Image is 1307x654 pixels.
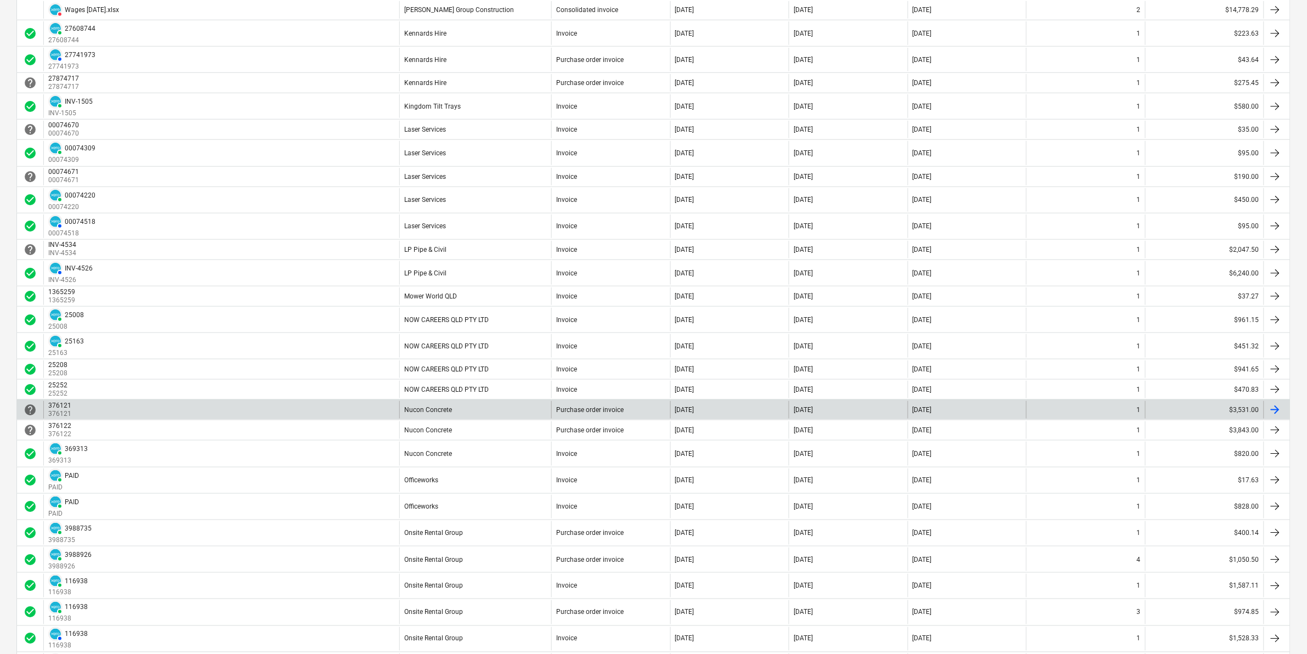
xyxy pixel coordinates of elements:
[24,193,37,206] div: Invoice was approved
[556,316,577,324] div: Invoice
[675,503,694,510] div: [DATE]
[404,173,446,181] div: Laser Services
[65,191,95,199] div: 00074220
[404,222,446,230] div: Laser Services
[404,6,514,14] div: [PERSON_NAME] Group Construction
[675,196,694,204] div: [DATE]
[50,4,61,15] img: xero.svg
[1137,126,1141,133] div: 1
[48,535,92,545] p: 3988735
[404,556,463,563] div: Onsite Rental Group
[1137,79,1141,87] div: 1
[556,56,624,64] div: Purchase order invoice
[404,342,489,350] div: NOW CAREERS QLD PTY LTD
[1137,269,1141,277] div: 1
[913,269,932,277] div: [DATE]
[1145,241,1264,258] div: $2,047.50
[50,523,61,534] img: xero.svg
[24,193,37,206] span: check_circle
[50,336,61,347] img: xero.svg
[24,383,37,396] div: Invoice was approved
[675,450,694,458] div: [DATE]
[1137,316,1141,324] div: 1
[48,456,88,465] p: 369313
[556,126,577,133] div: Invoice
[24,27,37,40] div: Invoice was approved
[50,470,61,481] img: xero.svg
[913,316,932,324] div: [DATE]
[556,149,577,157] div: Invoice
[48,389,70,398] p: 25252
[913,6,932,14] div: [DATE]
[1137,406,1141,414] div: 1
[24,424,37,437] div: Invoice is waiting for an approval
[1145,521,1264,545] div: $400.14
[50,602,61,613] img: xero.svg
[1137,450,1141,458] div: 1
[913,556,932,563] div: [DATE]
[675,476,694,484] div: [DATE]
[675,56,694,64] div: [DATE]
[1145,308,1264,331] div: $961.15
[65,311,84,319] div: 25008
[48,109,93,118] p: INV-1505
[675,6,694,14] div: [DATE]
[24,473,37,487] div: Invoice was approved
[24,363,37,376] div: Invoice was approved
[1145,495,1264,518] div: $828.00
[65,144,95,152] div: 00074309
[1137,426,1141,434] div: 1
[48,141,63,155] div: Invoice has been synced with Xero and its status is currently PAID
[556,246,577,253] div: Invoice
[48,21,63,36] div: Invoice has been synced with Xero and its status is currently PAID
[65,445,88,453] div: 369313
[675,269,694,277] div: [DATE]
[65,472,79,480] div: PAID
[913,342,932,350] div: [DATE]
[1145,1,1264,19] div: $14,778.29
[24,363,37,376] span: check_circle
[48,275,93,285] p: INV-4526
[24,267,37,280] span: check_circle
[48,288,75,296] div: 1365259
[404,246,446,253] div: LP Pipe & Civil
[48,155,95,165] p: 00074309
[913,292,932,300] div: [DATE]
[794,450,813,458] div: [DATE]
[404,450,452,458] div: Nucon Concrete
[50,263,61,274] img: xero.svg
[48,348,84,358] p: 25163
[556,406,624,414] div: Purchase order invoice
[1145,381,1264,398] div: $470.83
[65,6,119,14] div: Wages [DATE].xlsx
[65,51,95,59] div: 27741973
[48,369,70,378] p: 25208
[913,30,932,37] div: [DATE]
[675,365,694,373] div: [DATE]
[48,215,63,229] div: Invoice has been synced with Xero and its status is currently AUTHORISED
[24,313,37,326] span: check_circle
[50,443,61,454] img: xero.svg
[1137,103,1141,110] div: 1
[675,529,694,537] div: [DATE]
[675,149,694,157] div: [DATE]
[556,103,577,110] div: Invoice
[48,308,63,322] div: Invoice has been synced with Xero and its status is currently PAID
[48,402,71,409] div: 376121
[65,25,95,32] div: 27608744
[675,79,694,87] div: [DATE]
[1137,246,1141,253] div: 1
[1145,141,1264,165] div: $95.00
[24,403,37,416] span: help
[24,100,37,113] div: Invoice was approved
[24,243,37,256] div: Invoice is waiting for an approval
[1137,365,1141,373] div: 1
[556,342,577,350] div: Invoice
[794,426,813,434] div: [DATE]
[1145,360,1264,378] div: $941.65
[404,149,446,157] div: Laser Services
[50,497,61,508] img: xero.svg
[556,196,577,204] div: Invoice
[794,503,813,510] div: [DATE]
[24,123,37,136] span: help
